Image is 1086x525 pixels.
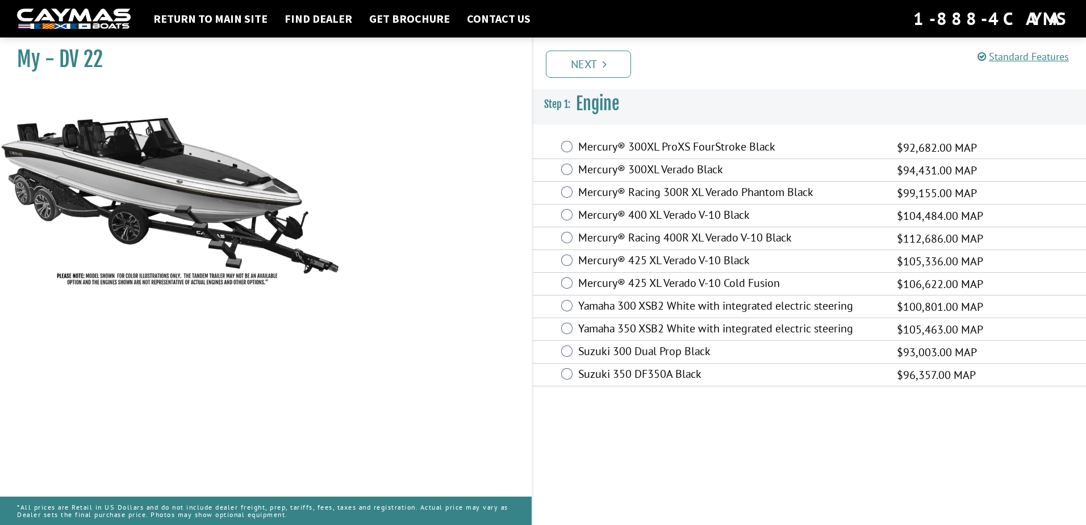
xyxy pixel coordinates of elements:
span: $92,682.00 MAP [897,139,977,156]
img: white-logo-c9c8dbefe5ff5ceceb0f0178aa75bf4bb51f6bca0971e226c86eb53dfe498488.png [17,9,131,30]
a: Next [546,51,631,78]
label: Mercury® 425 XL Verado V-10 Black [578,253,883,270]
label: Yamaha 350 XSB2 White with integrated electric steering [578,322,883,338]
h3: Engine [533,83,1086,125]
span: $100,801.00 MAP [897,298,983,315]
span: $96,357.00 MAP [897,366,976,384]
p: *All prices are Retail in US Dollars and do not include dealer freight, prep, tariffs, fees, taxe... [17,498,515,524]
h1: My - DV 22 [17,47,503,72]
label: Mercury® Racing 400R XL Verado V-10 Black [578,231,883,247]
span: $94,431.00 MAP [897,162,977,179]
label: Mercury® 300XL ProXS FourStroke Black [578,140,883,156]
a: Return to main site [148,11,273,26]
span: $106,622.00 MAP [897,276,983,293]
span: $99,155.00 MAP [897,185,977,202]
label: Mercury® Racing 300R XL Verado Phantom Black [578,185,883,202]
a: Contact Us [461,11,536,26]
span: $93,003.00 MAP [897,344,977,361]
label: Mercury® 400 XL Verado V-10 Black [578,208,883,224]
span: $104,484.00 MAP [897,207,983,224]
span: $105,336.00 MAP [897,253,983,270]
a: Standard Features [978,50,1069,63]
label: Yamaha 300 XSB2 White with integrated electric steering [578,299,883,315]
a: Find Dealer [279,11,358,26]
span: $105,463.00 MAP [897,321,983,338]
a: Get Brochure [364,11,456,26]
ul: Pagination [543,49,1086,78]
label: Mercury® 425 XL Verado V-10 Cold Fusion [578,276,883,293]
label: Suzuki 350 DF350A Black [578,367,883,384]
label: Mercury® 300XL Verado Black [578,163,883,179]
label: Suzuki 300 Dual Prop Black [578,344,883,361]
span: $112,686.00 MAP [897,230,983,247]
div: 1-888-4CAYMAS [913,6,1069,31]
